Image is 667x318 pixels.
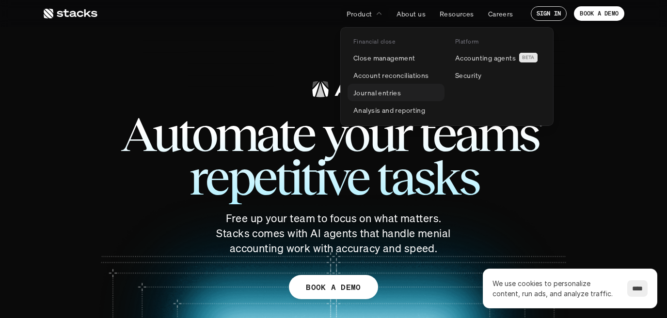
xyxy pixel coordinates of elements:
[353,88,401,98] p: Journal entries
[449,66,546,84] a: Security
[81,103,586,209] span: Automate your teams’ repetitive tasks
[289,275,378,299] a: BOOK A DEMO
[455,38,479,45] p: Platform
[348,84,445,101] a: Journal entries
[449,49,546,66] a: Accounting agentsBETA
[574,6,624,21] a: BOOK A DEMO
[488,9,513,19] p: Careers
[455,53,516,63] p: Accounting agents
[455,70,481,80] p: Security
[347,9,372,19] p: Product
[353,105,425,115] p: Analysis and reporting
[348,101,445,119] a: Analysis and reporting
[348,66,445,84] a: Account reconciliations
[353,38,395,45] p: Financial close
[353,70,429,80] p: Account reconciliations
[348,49,445,66] a: Close management
[523,55,535,61] h2: BETA
[580,10,619,17] p: BOOK A DEMO
[492,278,618,299] p: We use cookies to personalize content, run ads, and analyze traffic.
[434,5,480,22] a: Resources
[391,5,431,22] a: About us
[482,5,519,22] a: Careers
[353,53,415,63] p: Close management
[397,9,426,19] p: About us
[114,184,157,191] a: Privacy Policy
[531,6,567,21] a: SIGN IN
[212,211,455,256] p: Free up your team to focus on what matters. Stacks comes with AI agents that handle menial accoun...
[306,280,361,294] p: BOOK A DEMO
[440,9,474,19] p: Resources
[537,10,561,17] p: SIGN IN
